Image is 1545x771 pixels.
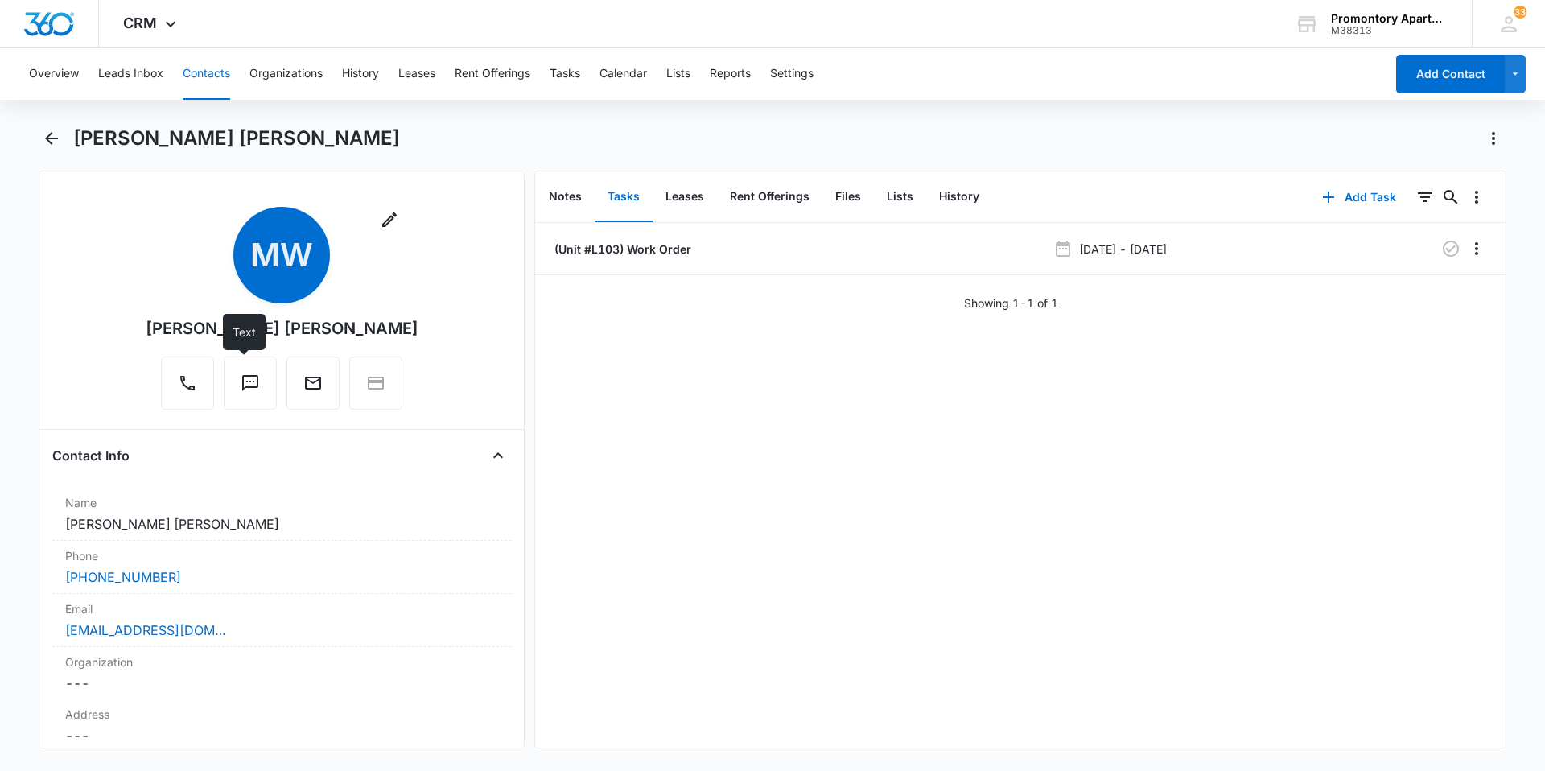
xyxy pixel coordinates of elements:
[224,357,277,410] button: Text
[52,488,511,541] div: Name[PERSON_NAME] [PERSON_NAME]
[1331,25,1448,36] div: account id
[65,674,498,693] dd: ---
[398,48,435,100] button: Leases
[710,48,751,100] button: Reports
[123,14,157,31] span: CRM
[342,48,379,100] button: History
[65,567,181,587] a: [PHONE_NUMBER]
[485,443,511,468] button: Close
[52,541,511,594] div: Phone[PHONE_NUMBER]
[1464,184,1489,210] button: Overflow Menu
[39,126,64,151] button: Back
[73,126,400,150] h1: [PERSON_NAME] [PERSON_NAME]
[65,600,498,617] label: Email
[550,48,580,100] button: Tasks
[551,241,691,258] a: (Unit #L103) Work Order
[65,547,498,564] label: Phone
[65,726,498,745] dd: ---
[1412,184,1438,210] button: Filters
[599,48,647,100] button: Calendar
[161,381,214,395] a: Call
[65,621,226,640] a: [EMAIL_ADDRESS][DOMAIN_NAME]
[146,316,418,340] div: [PERSON_NAME] [PERSON_NAME]
[926,172,992,222] button: History
[52,647,511,699] div: Organization---
[666,48,690,100] button: Lists
[455,48,530,100] button: Rent Offerings
[161,357,214,410] button: Call
[224,381,277,395] a: Text
[52,699,511,752] div: Address---
[595,172,653,222] button: Tasks
[717,172,822,222] button: Rent Offerings
[65,653,498,670] label: Organization
[223,314,266,350] div: Text
[770,48,814,100] button: Settings
[874,172,926,222] button: Lists
[249,48,323,100] button: Organizations
[1396,55,1505,93] button: Add Contact
[183,48,230,100] button: Contacts
[286,357,340,410] button: Email
[1306,178,1412,216] button: Add Task
[65,514,498,534] dd: [PERSON_NAME] [PERSON_NAME]
[65,494,498,511] label: Name
[653,172,717,222] button: Leases
[52,446,130,465] h4: Contact Info
[1514,6,1526,19] div: notifications count
[1481,126,1506,151] button: Actions
[1514,6,1526,19] span: 33
[1331,12,1448,25] div: account name
[233,207,330,303] span: MW
[286,381,340,395] a: Email
[822,172,874,222] button: Files
[536,172,595,222] button: Notes
[98,48,163,100] button: Leads Inbox
[964,295,1058,311] p: Showing 1-1 of 1
[1464,236,1489,262] button: Overflow Menu
[1079,241,1167,258] p: [DATE] - [DATE]
[29,48,79,100] button: Overview
[65,706,498,723] label: Address
[1438,184,1464,210] button: Search...
[52,594,511,647] div: Email[EMAIL_ADDRESS][DOMAIN_NAME]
